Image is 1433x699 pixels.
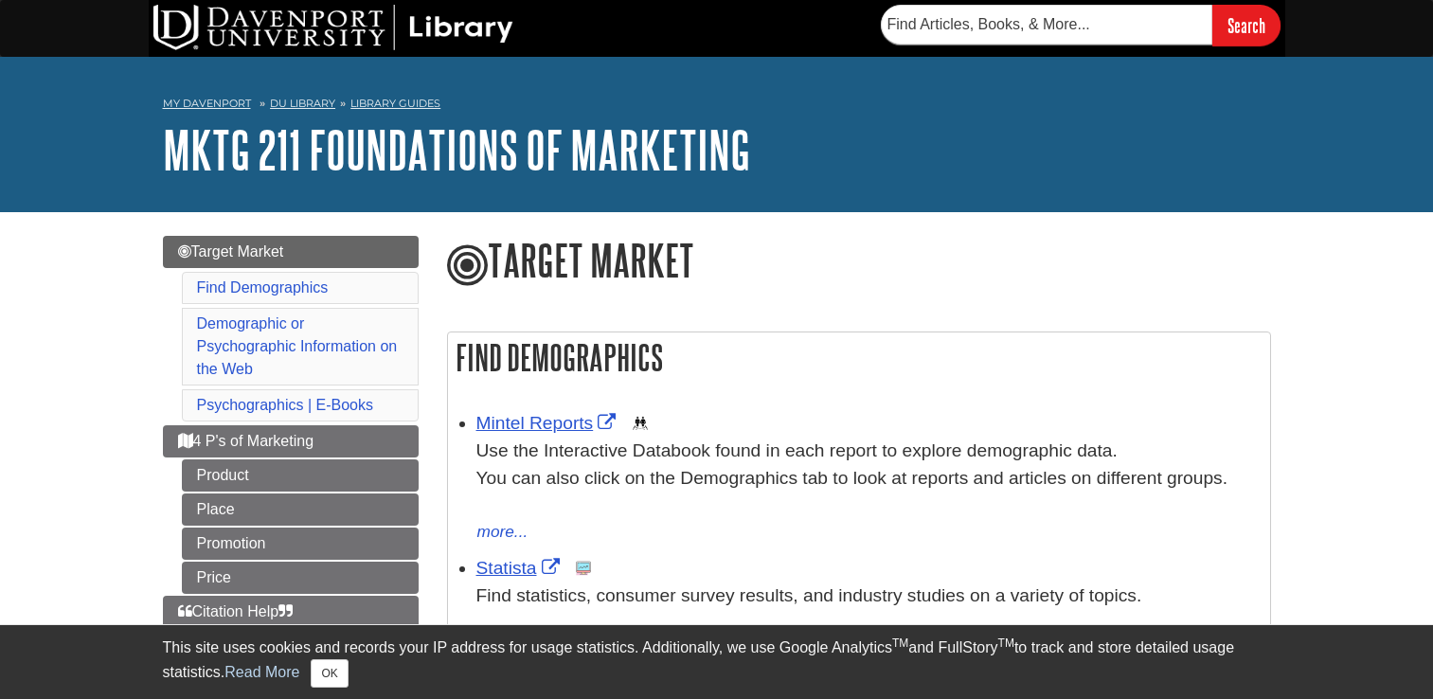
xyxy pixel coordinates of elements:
[476,438,1261,519] div: Use the Interactive Databook found in each report to explore demographic data. You can also click...
[350,97,440,110] a: Library Guides
[224,664,299,680] a: Read More
[178,603,294,619] span: Citation Help
[163,96,251,112] a: My Davenport
[178,433,314,449] span: 4 P's of Marketing
[182,459,419,492] a: Product
[163,236,419,268] a: Target Market
[153,5,513,50] img: DU Library
[476,558,564,578] a: Link opens in new window
[476,582,1261,610] p: Find statistics, consumer survey results, and industry studies on a variety of topics.
[633,416,648,431] img: Demographics
[311,659,348,688] button: Close
[576,561,591,576] img: Statistics
[163,425,419,457] a: 4 P's of Marketing
[163,120,750,179] a: MKTG 211 Foundations of Marketing
[892,636,908,650] sup: TM
[1212,5,1281,45] input: Search
[163,596,419,628] a: Citation Help
[182,528,419,560] a: Promotion
[448,332,1270,383] h2: Find Demographics
[270,97,335,110] a: DU Library
[476,519,529,546] button: more...
[447,236,1271,289] h1: Target Market
[998,636,1014,650] sup: TM
[163,91,1271,121] nav: breadcrumb
[182,562,419,594] a: Price
[197,397,373,413] a: Psychographics | E-Books
[476,413,621,433] a: Link opens in new window
[881,5,1281,45] form: Searches DU Library's articles, books, and more
[182,493,419,526] a: Place
[881,5,1212,45] input: Find Articles, Books, & More...
[163,636,1271,688] div: This site uses cookies and records your IP address for usage statistics. Additionally, we use Goo...
[197,279,329,296] a: Find Demographics
[178,243,284,260] span: Target Market
[197,315,398,377] a: Demographic or Psychographic Information on the Web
